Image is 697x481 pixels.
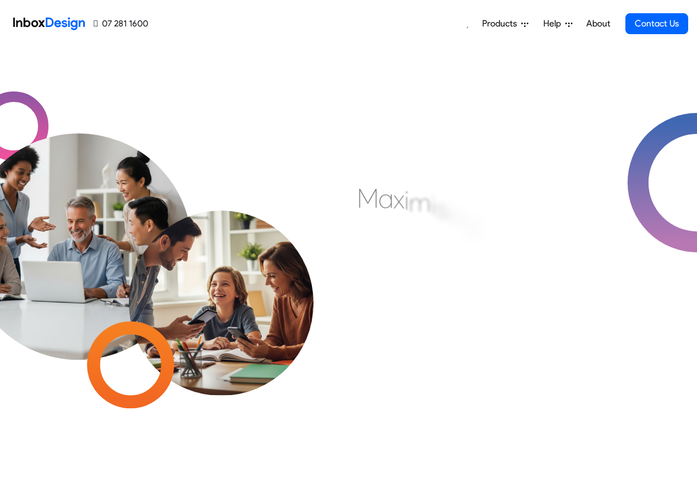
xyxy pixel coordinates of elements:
div: m [409,186,431,219]
div: a [379,182,393,215]
a: Contact Us [625,13,688,34]
div: Maximising Efficient & Engagement, Connecting Schools, Families, and Students. [357,182,624,347]
div: n [451,201,465,234]
img: parents_with_child.png [106,165,337,396]
span: Help [543,17,565,30]
div: g [465,206,480,239]
div: i [447,196,451,229]
div: i [404,184,409,217]
a: Help [539,13,577,35]
div: E [357,245,371,278]
div: s [435,192,447,225]
a: 07 281 1600 [94,17,148,30]
div: i [431,188,435,221]
a: About [583,13,613,35]
a: Products [478,13,533,35]
span: Products [482,17,521,30]
div: M [357,182,379,215]
div: x [393,182,404,215]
